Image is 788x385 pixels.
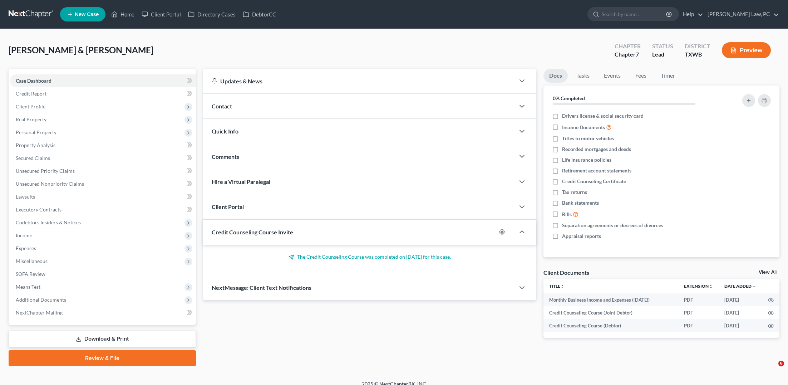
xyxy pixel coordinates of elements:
[724,283,757,289] a: Date Added expand_more
[16,258,48,264] span: Miscellaneous
[562,167,631,174] span: Retirement account statements
[212,178,270,185] span: Hire a Virtual Paralegal
[16,194,35,200] span: Lawsuits
[10,165,196,177] a: Unsecured Priority Claims
[543,306,678,319] td: Credit Counseling Course (Joint Debtor)
[10,139,196,152] a: Property Analysis
[615,50,641,59] div: Chapter
[16,78,51,84] span: Case Dashboard
[655,69,681,83] a: Timer
[685,50,710,59] div: TXWB
[108,8,138,21] a: Home
[704,8,779,21] a: [PERSON_NAME] Law, PC
[10,152,196,165] a: Secured Claims
[212,253,528,260] p: The Credit Counseling Course was completed on [DATE] for this case.
[562,233,601,240] span: Appraisal reports
[778,361,784,366] span: 6
[184,8,239,21] a: Directory Cases
[9,331,196,347] a: Download & Print
[719,306,762,319] td: [DATE]
[553,95,585,101] strong: 0% Completed
[16,206,61,213] span: Executory Contracts
[562,146,631,153] span: Recorded mortgages and deeds
[571,69,595,83] a: Tasks
[16,245,36,251] span: Expenses
[678,306,719,319] td: PDF
[212,203,244,210] span: Client Portal
[16,155,50,161] span: Secured Claims
[598,69,626,83] a: Events
[562,112,644,120] span: Drivers license & social security card
[10,177,196,190] a: Unsecured Nonpriority Claims
[562,222,663,229] span: Separation agreements or decrees of divorces
[16,129,56,135] span: Personal Property
[722,42,771,58] button: Preview
[602,8,667,21] input: Search by name...
[75,12,99,17] span: New Case
[685,42,710,50] div: District
[16,142,55,148] span: Property Analysis
[562,178,626,185] span: Credit Counseling Certificate
[543,293,678,306] td: Monthly Business Income and Expenses ([DATE])
[10,74,196,87] a: Case Dashboard
[239,8,280,21] a: DebtorCC
[16,116,46,122] span: Real Property
[764,361,781,378] iframe: Intercom live chat
[16,232,32,238] span: Income
[562,189,587,196] span: Tax returns
[212,153,239,160] span: Comments
[652,50,673,59] div: Lead
[212,103,232,109] span: Contact
[16,219,81,225] span: Codebtors Insiders & Notices
[16,103,45,109] span: Client Profile
[759,270,777,275] a: View All
[16,310,63,316] span: NextChapter Mailing
[719,319,762,332] td: [DATE]
[562,211,572,218] span: Bills
[138,8,184,21] a: Client Portal
[10,203,196,216] a: Executory Contracts
[212,229,293,235] span: Credit Counseling Course Invite
[212,77,506,85] div: Updates & News
[543,319,678,332] td: Credit Counseling Course (Debtor)
[560,284,565,289] i: unfold_more
[752,284,757,289] i: expand_more
[684,283,713,289] a: Extensionunfold_more
[10,190,196,203] a: Lawsuits
[562,199,599,206] span: Bank statements
[10,306,196,319] a: NextChapter Mailing
[678,293,719,306] td: PDF
[212,128,238,135] span: Quick Info
[615,42,641,50] div: Chapter
[629,69,652,83] a: Fees
[562,156,611,164] span: Life insurance policies
[9,350,196,366] a: Review & File
[212,284,311,291] span: NextMessage: Client Text Notifications
[16,297,66,303] span: Additional Documents
[543,269,589,276] div: Client Documents
[709,284,713,289] i: unfold_more
[652,42,673,50] div: Status
[678,319,719,332] td: PDF
[719,293,762,306] td: [DATE]
[16,271,45,277] span: SOFA Review
[16,168,75,174] span: Unsecured Priority Claims
[16,284,40,290] span: Means Test
[10,268,196,281] a: SOFA Review
[549,283,565,289] a: Titleunfold_more
[636,51,639,58] span: 7
[543,69,568,83] a: Docs
[679,8,703,21] a: Help
[9,45,153,55] span: [PERSON_NAME] & [PERSON_NAME]
[16,91,46,97] span: Credit Report
[16,181,84,187] span: Unsecured Nonpriority Claims
[562,124,605,131] span: Income Documents
[10,87,196,100] a: Credit Report
[562,135,614,142] span: Titles to motor vehicles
